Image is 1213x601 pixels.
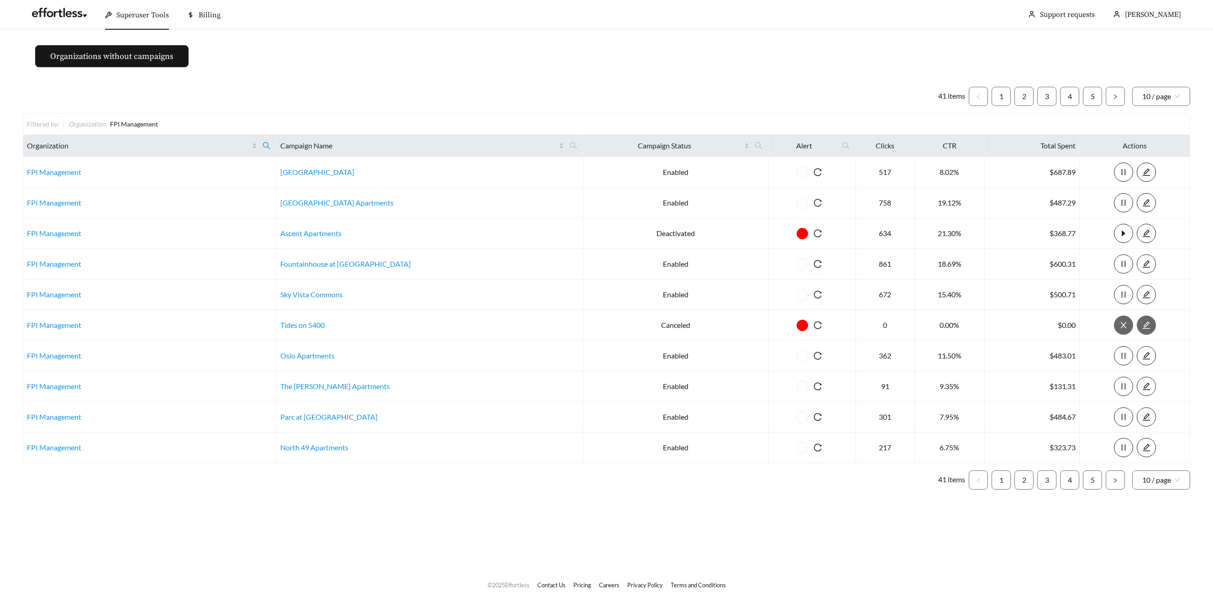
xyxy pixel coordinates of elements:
a: 1 [992,471,1010,489]
td: 6.75% [915,432,985,463]
span: search [838,138,854,153]
button: pause [1114,285,1133,304]
span: right [1113,478,1118,483]
a: FPI Management [27,443,81,452]
td: Enabled [583,341,769,371]
span: left [976,94,981,100]
th: Actions [1080,135,1190,157]
a: FPI Management [27,229,81,237]
td: 0.00% [915,310,985,341]
li: 5 [1083,470,1102,490]
li: Previous Page [969,470,988,490]
td: 517 [856,157,915,188]
a: FPI Management [27,412,81,421]
button: edit [1137,285,1156,304]
span: reload [808,290,827,299]
td: 21.30% [915,218,985,249]
button: reload [808,193,827,212]
button: reload [808,254,827,274]
a: edit [1137,351,1156,360]
a: edit [1137,321,1156,329]
span: edit [1137,352,1155,360]
span: pause [1114,168,1133,176]
span: edit [1137,382,1155,390]
button: edit [1137,163,1156,182]
td: $487.29 [985,188,1080,218]
td: 8.02% [915,157,985,188]
span: reload [808,260,827,268]
span: Billing [199,11,221,20]
td: 758 [856,188,915,218]
div: Filtered by: [27,119,63,129]
a: 5 [1083,471,1102,489]
span: reload [808,352,827,360]
a: Support requests [1040,10,1095,19]
a: 2 [1015,87,1033,105]
span: pause [1114,382,1133,390]
a: FPI Management [27,198,81,207]
button: edit [1137,346,1156,365]
td: Deactivated [583,218,769,249]
li: 3 [1037,87,1056,106]
span: search [259,138,274,153]
a: 2 [1015,471,1033,489]
span: Organization [27,140,250,151]
span: edit [1137,260,1155,268]
th: Total Spent [985,135,1080,157]
span: reload [808,413,827,421]
span: 10 / page [1142,87,1180,105]
span: Organizations without campaigns [50,50,173,63]
span: pause [1114,260,1133,268]
span: search [755,142,763,150]
span: search [569,142,578,150]
td: 861 [856,249,915,279]
a: Tides on 5400 [280,321,325,329]
td: 362 [856,341,915,371]
a: edit [1137,382,1156,390]
td: Enabled [583,371,769,402]
th: Clicks [856,135,915,157]
button: reload [808,407,827,427]
span: reload [808,443,827,452]
td: Canceled [583,310,769,341]
button: edit [1137,407,1156,427]
td: 11.50% [915,341,985,371]
a: Contact Us [537,581,566,589]
span: reload [808,168,827,176]
span: search [842,142,850,150]
a: Terms and Conditions [671,581,726,589]
span: reload [808,199,827,207]
td: $483.01 [985,341,1080,371]
td: Enabled [583,432,769,463]
span: left [976,478,981,483]
div: Page Size [1132,470,1190,490]
button: reload [808,224,827,243]
button: right [1106,87,1125,106]
a: edit [1137,412,1156,421]
a: Sky Vista Commons [280,290,343,299]
span: search [751,138,767,153]
button: pause [1114,193,1133,212]
button: edit [1137,193,1156,212]
span: edit [1137,413,1155,421]
li: 4 [1060,87,1079,106]
button: edit [1137,377,1156,396]
span: Superuser Tools [116,11,169,20]
li: 2 [1014,87,1034,106]
button: pause [1114,407,1133,427]
td: $131.31 [985,371,1080,402]
td: 672 [856,279,915,310]
td: 19.12% [915,188,985,218]
span: right [1113,94,1118,100]
span: FPI Management [110,120,158,128]
span: pause [1114,290,1133,299]
button: edit [1137,438,1156,457]
span: caret-right [1114,229,1133,237]
span: [PERSON_NAME] [1125,10,1181,19]
span: edit [1137,443,1155,452]
a: Fountainhouse at [GEOGRAPHIC_DATA] [280,259,411,268]
span: edit [1137,168,1155,176]
a: 3 [1038,471,1056,489]
span: edit [1137,229,1155,237]
li: Next Page [1106,87,1125,106]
